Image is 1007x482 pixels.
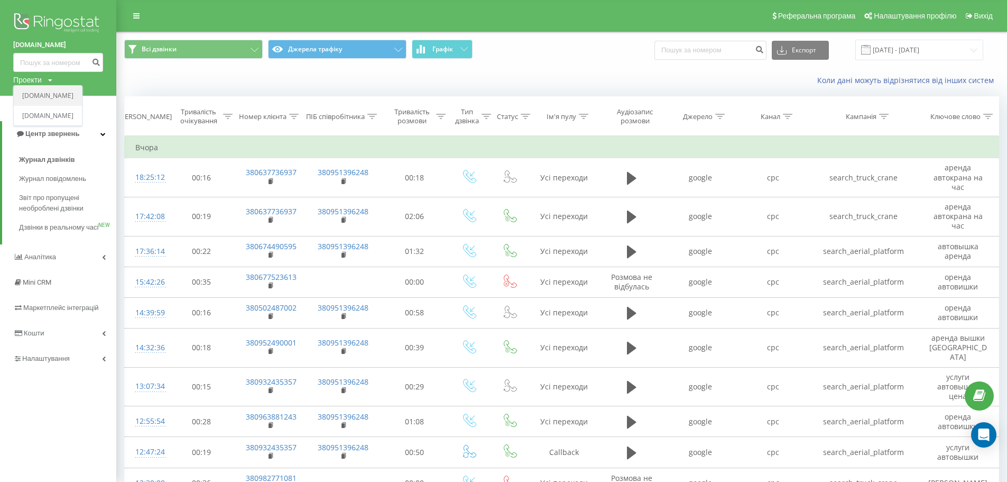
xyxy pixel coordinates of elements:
[23,304,99,312] span: Маркетплейс інтеграцій
[125,137,999,158] td: Вчора
[19,174,86,184] span: Журнал повідомлень
[664,297,737,328] td: google
[246,241,297,251] a: 380674490595
[664,236,737,267] td: google
[547,112,576,121] div: Ім'я пулу
[810,236,918,267] td: search_aerial_platform
[381,158,448,197] td: 00:18
[381,329,448,368] td: 00:39
[772,41,829,60] button: Експорт
[135,376,157,397] div: 13:07:34
[318,241,368,251] a: 380951396248
[135,338,157,358] div: 14:32:36
[135,241,157,262] div: 17:36:14
[810,406,918,437] td: search_aerial_platform
[381,297,448,328] td: 00:58
[974,12,993,20] span: Вихід
[381,367,448,406] td: 00:29
[918,437,999,468] td: услуги автовышки
[24,253,56,261] span: Аналiтика
[19,222,98,233] span: Дзвінки в реальному часі
[529,329,599,368] td: Усі переходи
[664,437,737,468] td: google
[168,236,235,267] td: 00:22
[19,188,116,218] a: Звіт про пропущені необроблені дзвінки
[168,297,235,328] td: 00:16
[390,107,433,125] div: Тривалість розмови
[810,297,918,328] td: search_aerial_platform
[246,377,297,387] a: 380932435357
[381,197,448,236] td: 02:06
[918,329,999,368] td: аренда вышки [GEOGRAPHIC_DATA]
[529,158,599,197] td: Усі переходи
[737,158,810,197] td: cpc
[168,406,235,437] td: 00:28
[918,297,999,328] td: оренда автовишки
[135,442,157,462] div: 12:47:24
[846,112,876,121] div: Кампанія
[609,107,662,125] div: Аудіозапис розмови
[737,236,810,267] td: cpc
[664,406,737,437] td: google
[737,297,810,328] td: cpc
[268,40,407,59] button: Джерела трафіку
[142,45,177,53] span: Всі дзвінки
[611,272,652,292] span: Розмова не відбулась
[432,46,453,53] span: Графік
[168,267,235,297] td: 00:35
[412,40,473,59] button: Графік
[2,121,116,147] a: Центр звернень
[246,206,297,216] a: 380637736937
[22,92,73,100] a: [DOMAIN_NAME]
[737,367,810,406] td: cpc
[318,412,368,422] a: 380951396248
[810,329,918,368] td: search_aerial_platform
[168,329,235,368] td: 00:18
[168,437,235,468] td: 00:19
[23,278,51,286] span: Mini CRM
[19,169,116,188] a: Журнал повідомлень
[664,367,737,406] td: google
[810,267,918,297] td: search_aerial_platform
[664,329,737,368] td: google
[918,267,999,297] td: оренда автовишки
[737,329,810,368] td: cpc
[810,367,918,406] td: search_aerial_platform
[778,12,856,20] span: Реферальна програма
[135,411,157,432] div: 12:55:54
[529,197,599,236] td: Усі переходи
[13,53,103,72] input: Пошук за номером
[455,107,479,125] div: Тип дзвінка
[381,406,448,437] td: 01:08
[13,75,42,85] div: Проекти
[810,158,918,197] td: search_truck_crane
[246,442,297,452] a: 380932435357
[246,272,297,282] a: 380677523613
[737,267,810,297] td: cpc
[246,338,297,348] a: 380952490001
[246,303,297,313] a: 380502487002
[810,197,918,236] td: search_truck_crane
[24,329,44,337] span: Кошти
[930,112,981,121] div: Ключове слово
[19,150,116,169] a: Журнал дзвінків
[529,236,599,267] td: Усі переходи
[918,236,999,267] td: автовышка аренда
[664,267,737,297] td: google
[874,12,956,20] span: Налаштування профілю
[19,218,116,237] a: Дзвінки в реальному часіNEW
[239,112,287,121] div: Номер клієнта
[918,406,999,437] td: оренда автовишки
[381,437,448,468] td: 00:50
[246,167,297,177] a: 380637736937
[168,158,235,197] td: 00:16
[13,40,103,50] a: [DOMAIN_NAME]
[664,197,737,236] td: google
[318,338,368,348] a: 380951396248
[135,303,157,323] div: 14:39:59
[529,297,599,328] td: Усі переходи
[318,303,368,313] a: 380951396248
[664,158,737,197] td: google
[918,367,999,406] td: услуги автовышки цена
[683,112,713,121] div: Джерело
